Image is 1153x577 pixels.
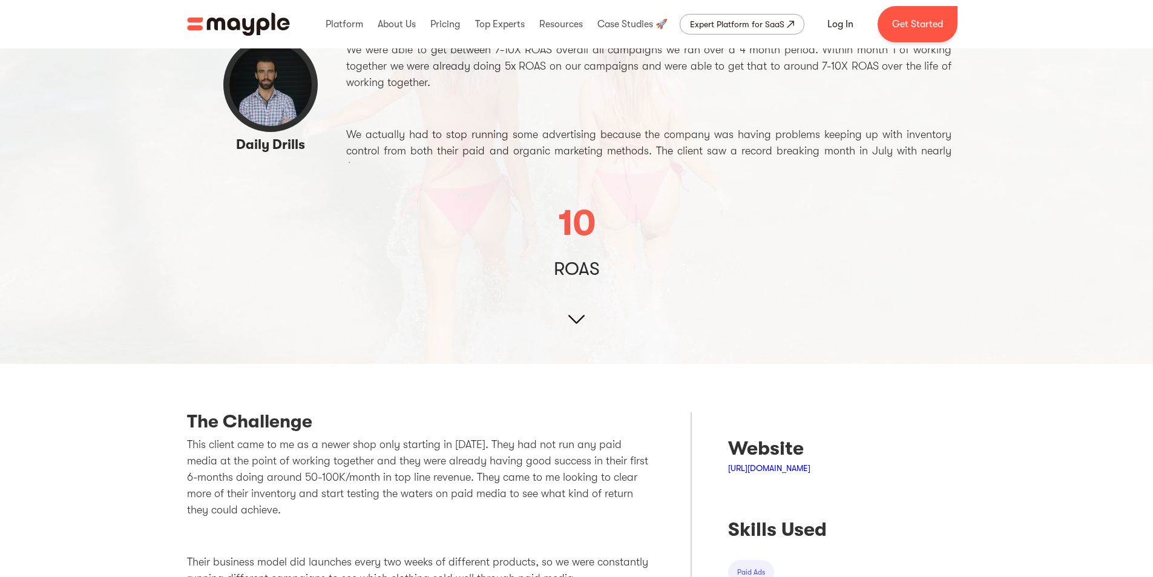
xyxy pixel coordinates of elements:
img: Mayple logo [187,13,290,36]
div: Platform [323,5,366,44]
div: Resources [536,5,586,44]
div: Pricing [427,5,463,44]
div: About Us [375,5,419,44]
p: This client came to me as a newer shop only starting in [DATE]. They had not run any paid media a... [187,437,655,518]
div: Skills Used [728,518,827,542]
div: Top Experts [472,5,528,44]
div: Expert Platform for SaaS [690,17,784,31]
div: Website [728,437,827,461]
a: home [187,13,290,36]
h3: The Challenge [187,412,655,437]
a: Get Started [878,6,958,42]
a: Expert Platform for SaaS [680,14,804,35]
a: [URL][DOMAIN_NAME] [728,463,810,473]
a: Log In [813,10,868,39]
